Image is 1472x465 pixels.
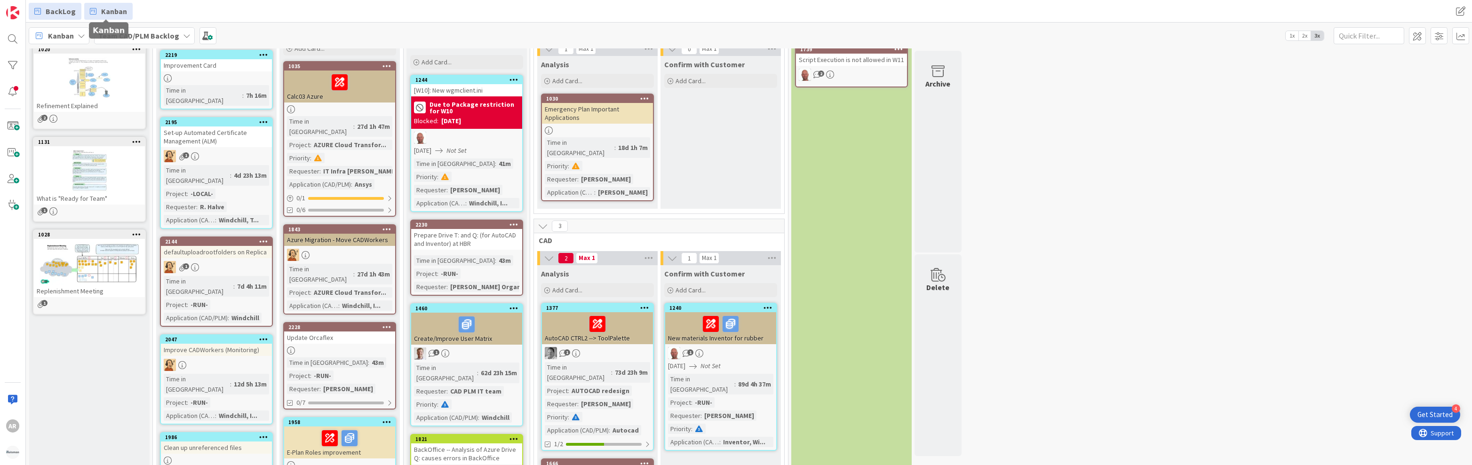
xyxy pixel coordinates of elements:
div: 89d 4h 37m [736,379,773,389]
i: Not Set [700,362,721,370]
div: 1035Calc03 Azure [284,62,395,102]
span: : [478,412,479,423]
div: Time in [GEOGRAPHIC_DATA] [545,137,614,158]
div: Emergency Plan Important Applications [542,103,653,124]
span: 3x [1311,31,1324,40]
div: 43m [369,357,386,368]
span: Confirm with Customer [664,269,745,278]
span: : [611,367,613,378]
img: RK [668,347,680,359]
span: : [495,158,496,169]
div: [PERSON_NAME] [448,185,502,195]
div: Application (CAD/PLM) [287,179,351,189]
span: : [568,161,569,171]
span: : [734,379,736,389]
div: RK [665,347,776,359]
div: Refinement Explained [34,100,145,112]
div: 1986Clean up unreferenced files [161,433,272,454]
img: RH [164,359,176,371]
div: 2228 [284,323,395,331]
div: 62d 23h 15m [478,368,519,378]
i: Not Set [446,146,467,155]
span: : [495,255,496,266]
div: Application (CAD/PLM) [164,215,215,225]
div: AR [6,419,19,433]
img: RK [414,132,426,144]
div: Project [545,386,568,396]
div: 1460Create/Improve User Matrix [411,304,522,345]
span: Add Card... [422,58,452,66]
div: Windchill [479,412,512,423]
div: 1020Refinement Explained [34,45,145,112]
div: Max 1 [579,256,595,260]
div: Priority [414,172,437,182]
span: : [215,410,216,421]
div: Project [414,268,437,279]
div: 2047 [161,335,272,344]
div: 1030Emergency Plan Important Applications [542,95,653,124]
div: 1460 [415,305,522,312]
span: : [228,313,229,323]
div: 1958 [284,418,395,426]
span: 2 [818,71,824,77]
b: Due to Package restriction for W10 [430,101,519,114]
div: 1030 [542,95,653,103]
div: -RUN- [188,299,210,310]
span: : [700,410,702,421]
div: Time in [GEOGRAPHIC_DATA] [164,165,230,186]
div: 1030 [546,95,653,102]
span: : [319,384,321,394]
div: 1986 [165,434,272,441]
span: : [310,140,311,150]
span: : [215,215,216,225]
div: [PERSON_NAME] [579,399,633,409]
span: : [187,299,188,310]
span: : [446,386,448,396]
div: AUTOCAD redesign [569,386,632,396]
span: : [437,172,438,182]
div: -RUN- [311,370,334,381]
div: 1035 [288,63,395,70]
div: 18d 1h 7m [616,142,650,153]
div: New materials Inventor for rubber [665,312,776,344]
a: BackLog [29,3,81,20]
span: : [233,281,235,292]
img: BO [414,347,426,360]
div: 27d 1h 43m [355,269,392,279]
div: AutoCAD CTRL2 --> ToolPalette [542,312,653,344]
div: [PERSON_NAME] Organization [448,282,545,292]
div: 2047Improve CADWorkers (Monitoring) [161,335,272,356]
div: Azure Migration - Move CADWorkers [284,234,395,246]
span: 2 [558,252,574,264]
div: 7h 16m [244,90,269,101]
div: Autocad [610,425,641,435]
div: Requester [545,174,577,184]
span: 1 [681,252,697,264]
span: : [594,187,596,197]
div: 1958 [288,419,395,426]
div: Clean up unreferenced files [161,441,272,454]
div: Priority [414,399,437,410]
img: AV [545,347,557,359]
div: Inventor, Wi... [721,437,768,447]
div: 1821 [411,435,522,443]
div: Calc03 Azure [284,71,395,102]
div: 1028Replenishment Meeting [34,230,145,297]
div: AV [542,347,653,359]
div: 1028 [38,231,145,238]
span: 1 [41,300,48,306]
span: Add Card... [676,77,706,85]
div: IT Infra [PERSON_NAME] [321,166,399,176]
div: -RUN- [692,397,715,408]
div: Project [287,140,310,150]
div: Time in [GEOGRAPHIC_DATA] [164,85,242,106]
div: Replenishment Meeting [34,285,145,297]
div: Ansys [352,179,374,189]
div: Project [164,397,187,408]
div: Project [164,299,187,310]
span: [DATE] [414,146,431,156]
div: 7d 4h 11m [235,281,269,292]
div: Application (CAD/PLM) [668,437,719,447]
a: Kanban [84,3,133,20]
span: : [446,185,448,195]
